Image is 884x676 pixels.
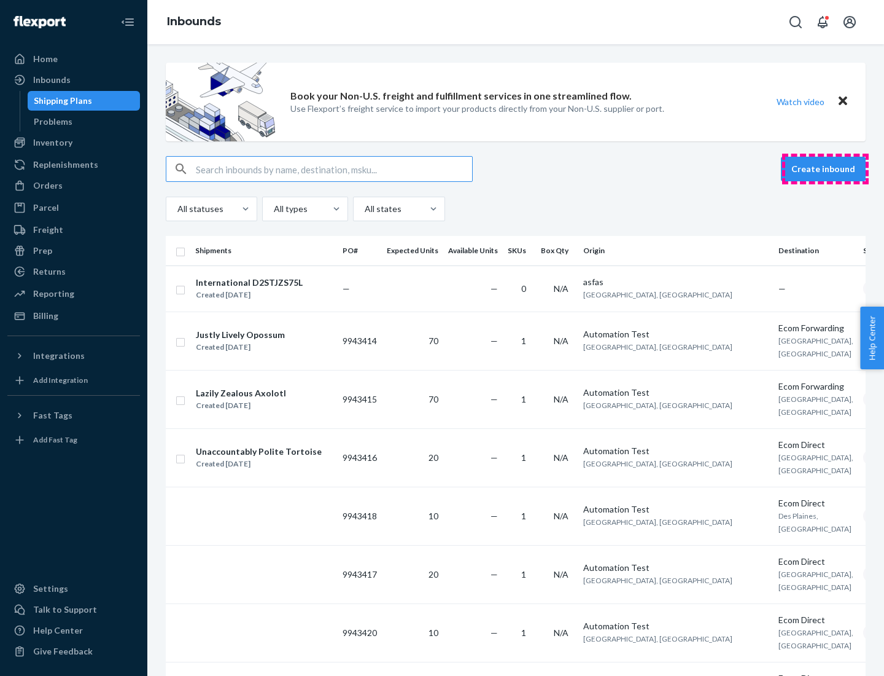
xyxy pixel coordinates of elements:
[338,312,382,370] td: 9943414
[196,289,303,301] div: Created [DATE]
[28,112,141,132] a: Problems
[33,265,66,278] div: Returns
[338,545,382,603] td: 9943417
[490,569,498,580] span: —
[583,290,732,299] span: [GEOGRAPHIC_DATA], [GEOGRAPHIC_DATA]
[778,453,853,475] span: [GEOGRAPHIC_DATA], [GEOGRAPHIC_DATA]
[7,346,140,366] button: Integrations
[7,155,140,175] a: Replenishments
[554,283,568,294] span: N/A
[778,322,853,334] div: Ecom Forwarding
[290,89,632,103] p: Book your Non-U.S. freight and fulfillment services in one streamlined flow.
[778,614,853,626] div: Ecom Direct
[778,395,853,417] span: [GEOGRAPHIC_DATA], [GEOGRAPHIC_DATA]
[196,446,322,458] div: Unaccountably Polite Tortoise
[778,497,853,509] div: Ecom Direct
[521,283,526,294] span: 0
[33,434,77,445] div: Add Fast Tag
[428,569,438,580] span: 20
[554,394,568,404] span: N/A
[33,310,58,322] div: Billing
[783,10,808,34] button: Open Search Box
[583,342,732,352] span: [GEOGRAPHIC_DATA], [GEOGRAPHIC_DATA]
[521,452,526,463] span: 1
[521,627,526,638] span: 1
[521,336,526,346] span: 1
[554,336,568,346] span: N/A
[490,452,498,463] span: —
[33,136,72,149] div: Inventory
[33,409,72,422] div: Fast Tags
[196,277,303,289] div: International D2STJZS75L
[176,203,177,215] input: All statuses
[837,10,862,34] button: Open account menu
[33,583,68,595] div: Settings
[490,283,498,294] span: —
[7,133,140,152] a: Inventory
[536,236,578,265] th: Box Qty
[33,245,52,257] div: Prep
[578,236,773,265] th: Origin
[338,428,382,487] td: 9943416
[583,328,769,340] div: Automation Test
[7,220,140,240] a: Freight
[428,336,438,346] span: 70
[7,621,140,640] a: Help Center
[7,49,140,69] a: Home
[778,336,853,358] span: [GEOGRAPHIC_DATA], [GEOGRAPHIC_DATA]
[583,445,769,457] div: Automation Test
[382,236,443,265] th: Expected Units
[196,387,286,399] div: Lazily Zealous Axolotl
[443,236,503,265] th: Available Units
[521,394,526,404] span: 1
[428,394,438,404] span: 70
[554,511,568,521] span: N/A
[554,452,568,463] span: N/A
[7,406,140,425] button: Fast Tags
[428,511,438,521] span: 10
[583,576,732,585] span: [GEOGRAPHIC_DATA], [GEOGRAPHIC_DATA]
[338,603,382,662] td: 9943420
[583,620,769,632] div: Automation Test
[583,387,769,399] div: Automation Test
[7,371,140,390] a: Add Integration
[190,236,338,265] th: Shipments
[196,399,286,412] div: Created [DATE]
[14,16,66,28] img: Flexport logo
[554,569,568,580] span: N/A
[7,241,140,261] a: Prep
[33,603,97,616] div: Talk to Support
[34,95,92,107] div: Shipping Plans
[338,370,382,428] td: 9943415
[428,452,438,463] span: 20
[7,600,140,619] a: Talk to Support
[7,579,140,599] a: Settings
[583,401,732,410] span: [GEOGRAPHIC_DATA], [GEOGRAPHIC_DATA]
[490,627,498,638] span: —
[7,284,140,304] a: Reporting
[778,556,853,568] div: Ecom Direct
[33,350,85,362] div: Integrations
[860,307,884,369] button: Help Center
[33,375,88,385] div: Add Integration
[7,642,140,661] button: Give Feedback
[583,503,769,516] div: Automation Test
[273,203,274,215] input: All types
[503,236,536,265] th: SKUs
[33,159,98,171] div: Replenishments
[554,627,568,638] span: N/A
[778,439,853,451] div: Ecom Direct
[115,10,140,34] button: Close Navigation
[33,74,71,86] div: Inbounds
[338,487,382,545] td: 9943418
[778,511,851,533] span: Des Plaines, [GEOGRAPHIC_DATA]
[33,645,93,658] div: Give Feedback
[583,517,732,527] span: [GEOGRAPHIC_DATA], [GEOGRAPHIC_DATA]
[583,634,732,643] span: [GEOGRAPHIC_DATA], [GEOGRAPHIC_DATA]
[33,202,59,214] div: Parcel
[7,262,140,281] a: Returns
[490,336,498,346] span: —
[196,341,285,353] div: Created [DATE]
[157,4,231,40] ol: breadcrumbs
[196,458,322,470] div: Created [DATE]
